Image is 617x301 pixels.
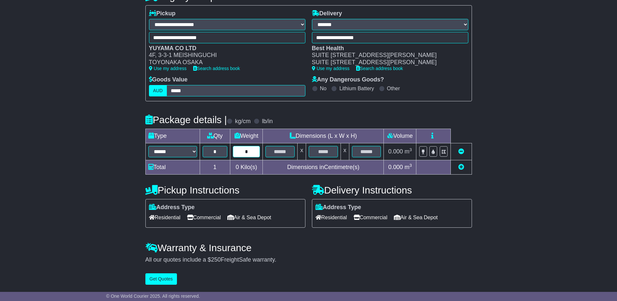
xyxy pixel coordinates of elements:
span: © One World Courier 2025. All rights reserved. [106,294,200,299]
label: No [320,85,327,92]
button: Get Quotes [145,273,177,285]
span: 250 [211,256,221,263]
h4: Package details | [145,114,227,125]
span: m [405,164,412,170]
label: Other [387,85,400,92]
span: 0.000 [388,164,403,170]
a: Add new item [458,164,464,170]
td: Qty [200,129,230,143]
td: Dimensions (L x W x H) [263,129,384,143]
label: Address Type [315,204,361,211]
a: Remove this item [458,148,464,155]
td: Type [145,129,200,143]
div: 4F, 3-3-1 MEISHINGUCHI [149,52,299,59]
label: Pickup [149,10,176,17]
span: Residential [149,212,181,222]
span: 0 [235,164,239,170]
h4: Delivery Instructions [312,185,472,195]
td: Weight [230,129,263,143]
div: TOYONAKA OSAKA [149,59,299,66]
span: m [405,148,412,155]
td: Kilo(s) [230,160,263,174]
a: Search address book [356,66,403,71]
h4: Pickup Instructions [145,185,305,195]
td: Dimensions in Centimetre(s) [263,160,384,174]
span: 0.000 [388,148,403,155]
div: SUITE [STREET_ADDRESS][PERSON_NAME] [312,52,462,59]
div: SUITE [STREET_ADDRESS][PERSON_NAME] [312,59,462,66]
td: x [298,143,306,160]
span: Air & Sea Depot [227,212,271,222]
h4: Warranty & Insurance [145,242,472,253]
td: x [341,143,349,160]
span: Residential [315,212,347,222]
label: AUD [149,85,167,96]
div: All our quotes include a $ FreightSafe warranty. [145,256,472,264]
span: Air & Sea Depot [394,212,438,222]
span: Commercial [187,212,221,222]
a: Use my address [312,66,350,71]
td: Volume [384,129,416,143]
span: Commercial [354,212,387,222]
td: Total [145,160,200,174]
label: Lithium Battery [339,85,374,92]
label: Address Type [149,204,195,211]
td: 1 [200,160,230,174]
label: Any Dangerous Goods? [312,76,384,83]
a: Search address book [193,66,240,71]
a: Use my address [149,66,187,71]
div: Best Health [312,45,462,52]
label: lb/in [262,118,273,125]
label: kg/cm [235,118,250,125]
sup: 3 [409,147,412,152]
label: Goods Value [149,76,188,83]
sup: 3 [409,163,412,168]
div: YUYAMA CO LTD [149,45,299,52]
label: Delivery [312,10,342,17]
